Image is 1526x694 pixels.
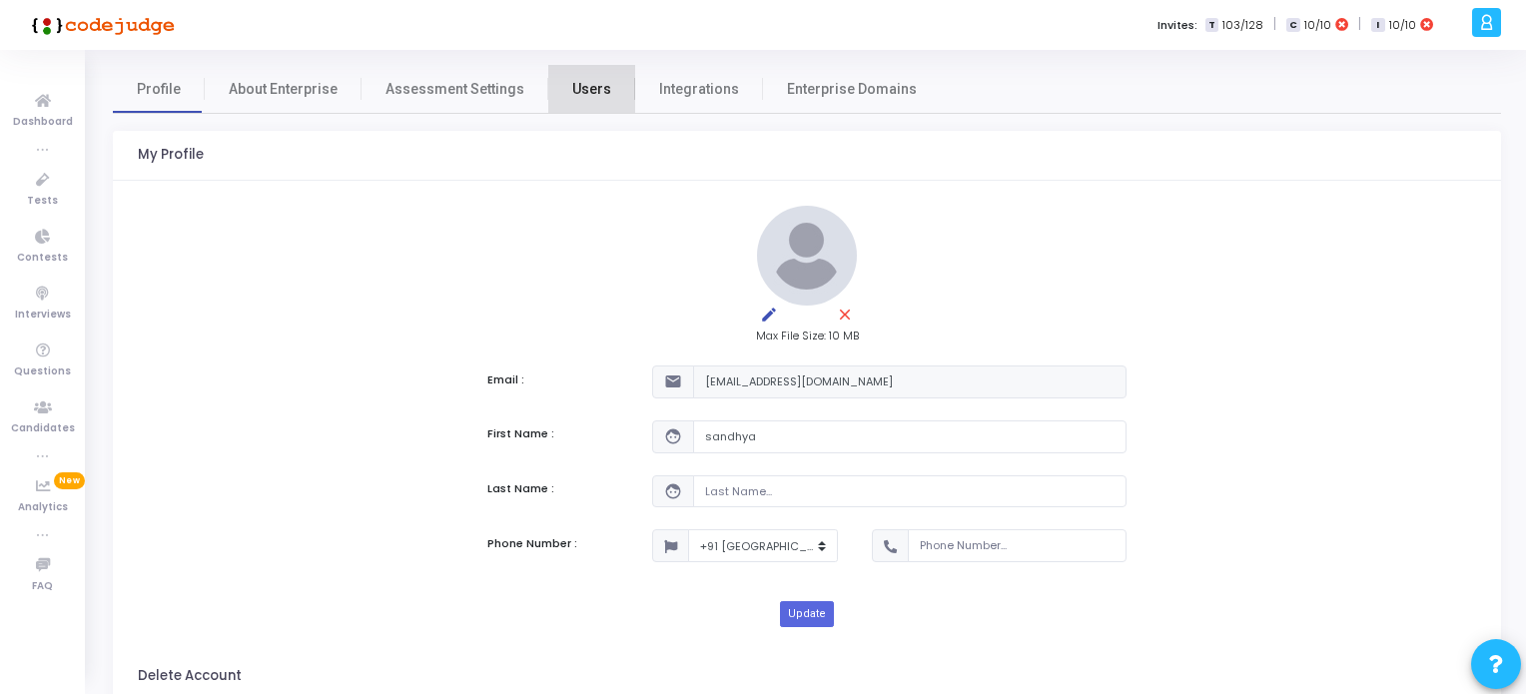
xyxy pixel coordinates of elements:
input: Email... [693,365,1127,398]
span: Integrations [659,79,739,100]
button: Update [780,601,834,627]
span: Candidates [11,420,75,437]
input: Phone Number... [908,529,1127,562]
span: Users [572,79,611,100]
span: 10/10 [1389,17,1416,34]
h3: Delete Account [138,668,242,684]
span: Analytics [18,499,68,516]
label: Last Name : [487,480,554,497]
span: Enterprise Domains [787,79,917,100]
span: | [1273,14,1276,35]
mat-icon: edit [757,306,781,330]
span: 10/10 [1304,17,1331,34]
span: 103/128 [1222,17,1263,34]
span: New [54,472,85,489]
input: First Name... [693,420,1127,453]
span: Interviews [15,307,71,324]
img: default.jpg [757,206,857,306]
span: T [1205,18,1218,33]
span: Questions [14,363,71,380]
span: About Enterprise [229,79,338,100]
h3: My Profile [138,147,204,163]
span: Dashboard [13,114,73,131]
span: Profile [137,79,181,100]
label: Email : [487,371,524,388]
div: Max File Size: 10 MB [487,328,1127,345]
span: Assessment Settings [385,79,524,100]
label: Invites: [1157,17,1197,34]
img: logo [25,5,175,45]
span: | [1358,14,1361,35]
span: Tests [27,193,58,210]
span: C [1286,18,1299,33]
mat-icon: close [833,306,857,330]
span: Contests [17,250,68,267]
input: Last Name... [693,475,1127,508]
label: Phone Number : [487,535,577,552]
label: First Name : [487,425,554,442]
span: I [1371,18,1384,33]
kt-portlet-header: My Profile [113,131,1501,181]
span: FAQ [32,578,53,595]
